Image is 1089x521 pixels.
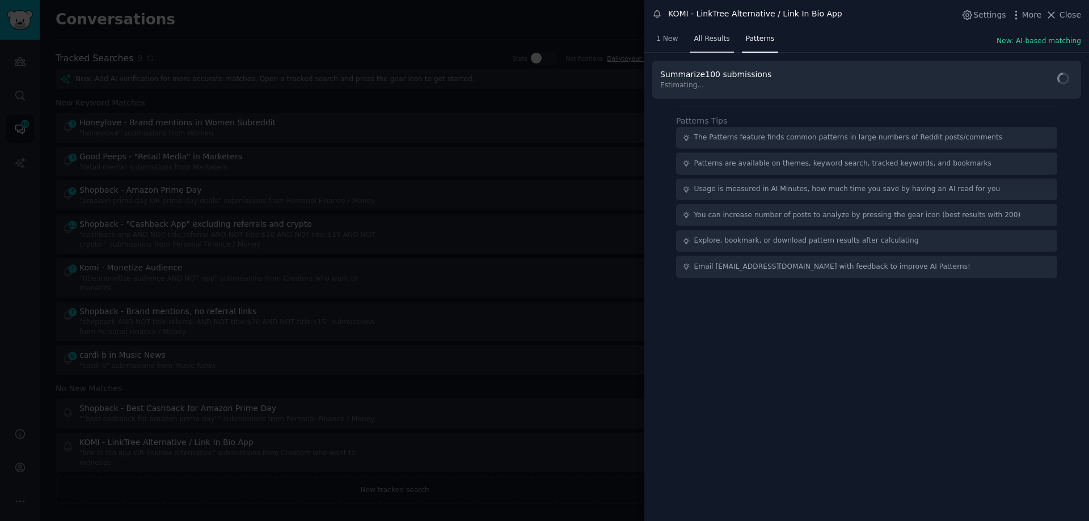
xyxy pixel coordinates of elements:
span: All Results [694,34,729,44]
div: The Patterns feature finds common patterns in large numbers of Reddit posts/comments [694,133,1003,143]
div: Email [EMAIL_ADDRESS][DOMAIN_NAME] with feedback to improve AI Patterns! [694,262,971,272]
button: More [1010,9,1042,21]
span: 1 New [656,34,678,44]
span: More [1022,9,1042,21]
div: Usage is measured in AI Minutes, how much time you save by having an AI read for you [694,184,1001,194]
span: Summarize 100 submissions [660,70,771,79]
span: Patterns [746,34,774,44]
a: All Results [690,30,733,53]
button: Close [1045,9,1081,21]
span: Estimating... [660,81,775,91]
span: Close [1060,9,1081,21]
span: Settings [973,9,1006,21]
button: Settings [961,9,1006,21]
div: You can increase number of posts to analyze by pressing the gear icon (best results with 200) [694,210,1021,221]
a: Patterns [742,30,778,53]
a: 1 New [652,30,682,53]
label: Patterns Tips [676,116,727,125]
div: Patterns are available on themes, keyword search, tracked keywords, and bookmarks [694,159,991,169]
div: KOMI - LinkTree Alternative / Link In Bio App [668,8,842,20]
div: Explore, bookmark, or download pattern results after calculating [694,236,919,246]
button: New: AI-based matching [997,36,1081,46]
